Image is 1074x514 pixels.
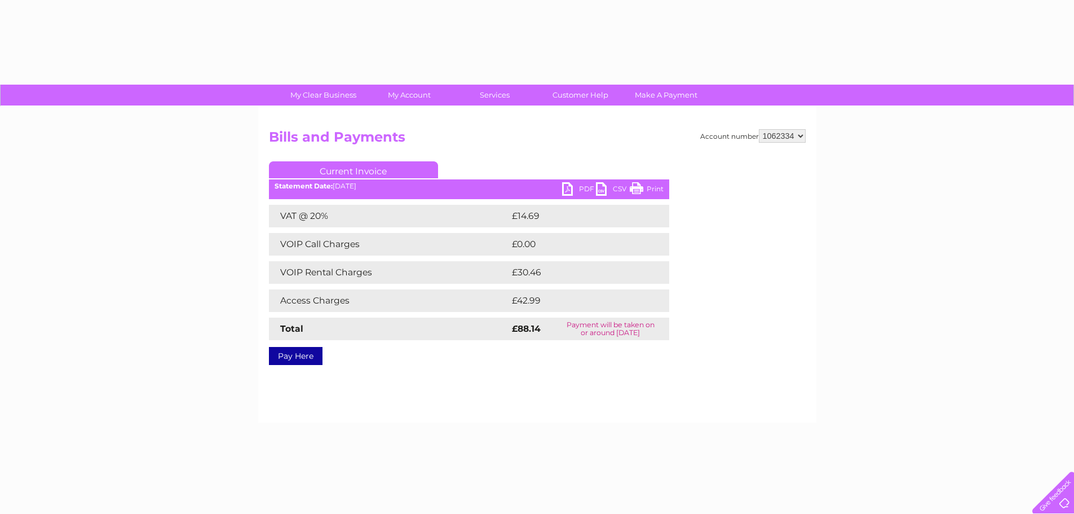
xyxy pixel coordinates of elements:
a: My Clear Business [277,85,370,106]
a: Current Invoice [269,161,438,178]
a: Make A Payment [620,85,713,106]
a: My Account [363,85,456,106]
a: PDF [562,182,596,199]
td: £42.99 [509,289,647,312]
td: VOIP Rental Charges [269,261,509,284]
a: Print [630,182,664,199]
a: Customer Help [534,85,627,106]
td: £0.00 [509,233,643,256]
a: Pay Here [269,347,322,365]
a: CSV [596,182,630,199]
a: Services [448,85,541,106]
td: £14.69 [509,205,646,227]
td: Payment will be taken on or around [DATE] [552,318,669,340]
h2: Bills and Payments [269,129,806,151]
td: £30.46 [509,261,647,284]
div: Account number [700,129,806,143]
strong: Total [280,323,303,334]
strong: £88.14 [512,323,541,334]
td: Access Charges [269,289,509,312]
div: [DATE] [269,182,669,190]
b: Statement Date: [275,182,333,190]
td: VOIP Call Charges [269,233,509,256]
td: VAT @ 20% [269,205,509,227]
